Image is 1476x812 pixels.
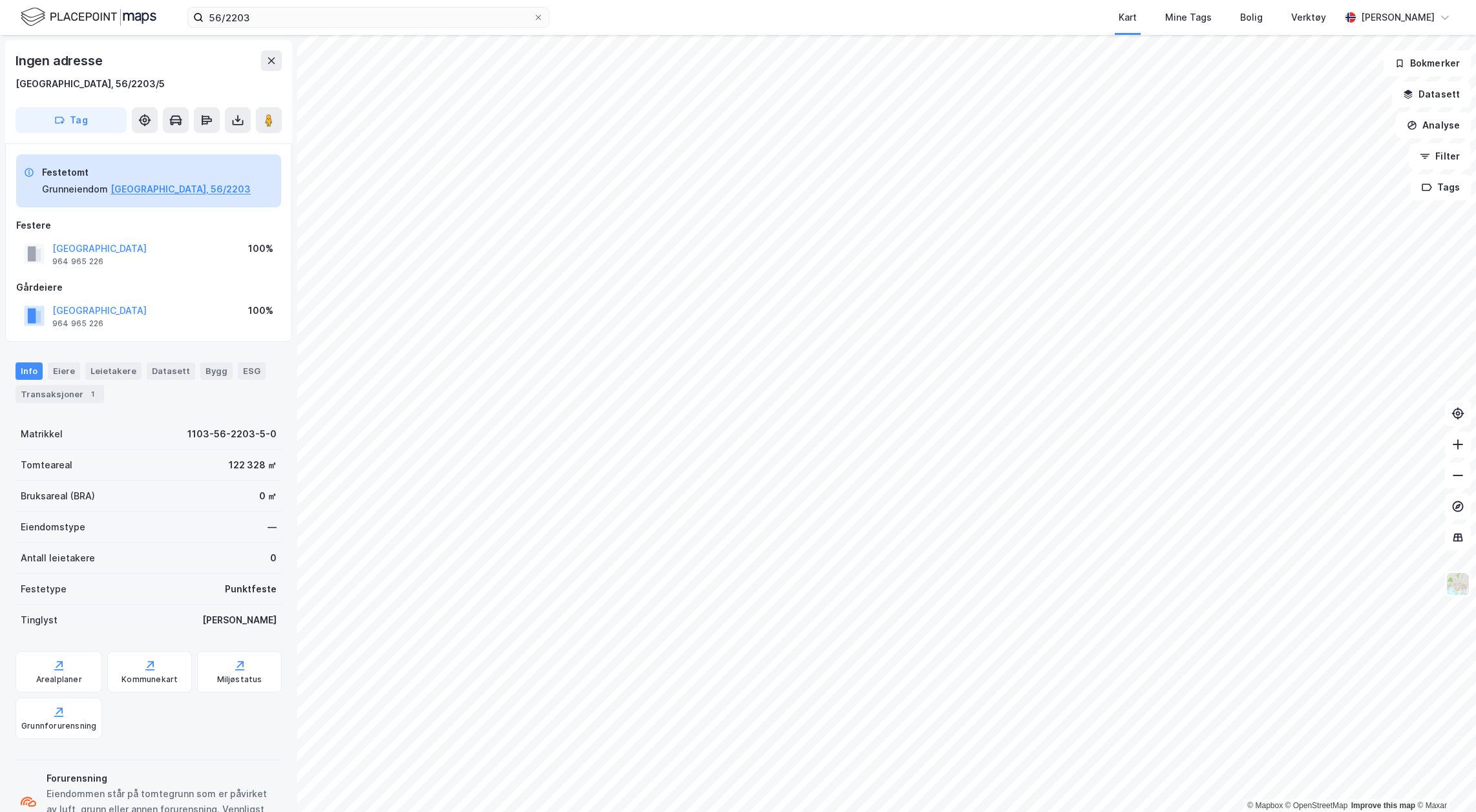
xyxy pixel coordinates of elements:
[16,218,281,233] div: Festere
[52,318,103,329] div: 964 965 226
[111,182,251,197] button: [GEOGRAPHIC_DATA], 56/2203
[1165,10,1212,25] div: Mine Tags
[229,457,277,473] div: 122 328 ㎡
[1396,112,1471,138] button: Analyse
[16,385,104,403] div: Transaksjoner
[21,612,58,628] div: Tinglyst
[1240,10,1263,25] div: Bolig
[1392,81,1471,107] button: Datasett
[204,8,533,27] input: Søk på adresse, matrikkel, gårdeiere, leietakere eller personer
[225,581,277,597] div: Punktfeste
[1119,10,1137,25] div: Kart
[16,280,281,295] div: Gårdeiere
[202,612,277,628] div: [PERSON_NAME]
[52,256,103,267] div: 964 965 226
[21,457,72,473] div: Tomteareal
[238,362,266,379] div: ESG
[200,362,233,379] div: Bygg
[16,76,165,92] div: [GEOGRAPHIC_DATA], 56/2203/5
[1409,143,1471,169] button: Filter
[1361,10,1435,25] div: [PERSON_NAME]
[270,550,277,566] div: 0
[36,674,82,685] div: Arealplaner
[16,50,105,71] div: Ingen adresse
[21,6,156,28] img: logo.f888ab2527a4732fd821a326f86c7f29.svg
[1285,801,1348,810] a: OpenStreetMap
[86,388,99,401] div: 1
[259,488,277,504] div: 0 ㎡
[1351,801,1415,810] a: Improve this map
[42,165,251,180] div: Festetomt
[187,426,277,442] div: 1103-56-2203-5-0
[1411,750,1476,812] iframe: Chat Widget
[85,362,142,379] div: Leietakere
[21,721,96,731] div: Grunnforurensning
[147,362,195,379] div: Datasett
[16,362,43,379] div: Info
[1411,174,1471,200] button: Tags
[21,488,95,504] div: Bruksareal (BRA)
[1291,10,1326,25] div: Verktøy
[47,771,277,786] div: Forurensning
[268,519,277,535] div: —
[1446,572,1470,596] img: Z
[1247,801,1283,810] a: Mapbox
[217,674,262,685] div: Miljøstatus
[248,303,273,318] div: 100%
[21,550,95,566] div: Antall leietakere
[21,426,63,442] div: Matrikkel
[121,674,178,685] div: Kommunekart
[21,519,85,535] div: Eiendomstype
[48,362,80,379] div: Eiere
[248,241,273,256] div: 100%
[42,182,108,197] div: Grunneiendom
[21,581,67,597] div: Festetype
[16,107,127,133] button: Tag
[1384,50,1471,76] button: Bokmerker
